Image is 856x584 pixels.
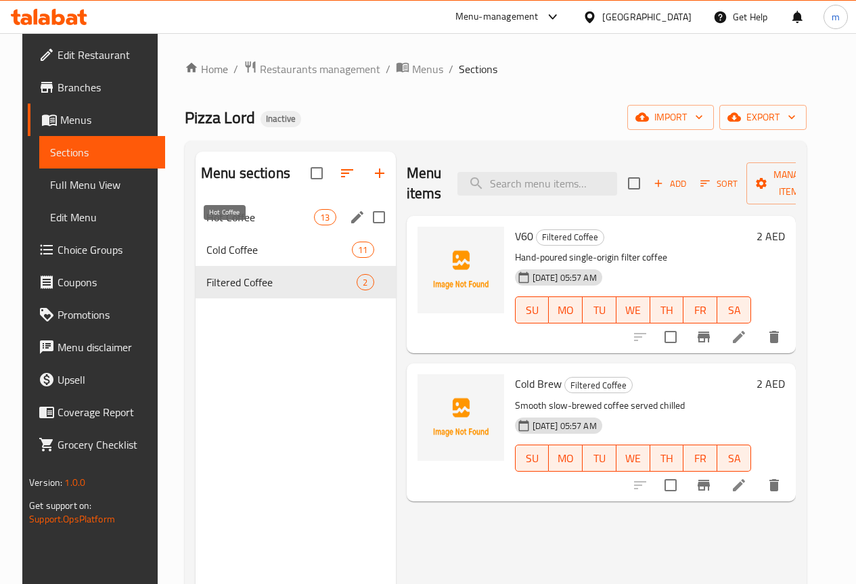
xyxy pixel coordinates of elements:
div: Hot Coffee13edit [196,201,396,233]
span: 11 [353,244,373,256]
span: Select to update [656,323,685,351]
a: Upsell [28,363,165,396]
a: Edit Menu [39,201,165,233]
span: SU [521,449,544,468]
span: Edit Restaurant [58,47,154,63]
button: TH [650,445,684,472]
button: MO [549,445,583,472]
button: import [627,105,714,130]
span: Cold Coffee [206,242,352,258]
span: Menu disclaimer [58,339,154,355]
span: Restaurants management [260,61,380,77]
a: Grocery Checklist [28,428,165,461]
button: Add [648,173,692,194]
span: Version: [29,474,62,491]
span: m [832,9,840,24]
a: Sections [39,136,165,169]
a: Choice Groups [28,233,165,266]
span: Filtered Coffee [565,378,632,393]
span: Sort sections [331,157,363,189]
div: Cold Coffee11 [196,233,396,266]
p: Hand-poured single-origin filter coffee [515,249,751,266]
span: SU [521,300,544,320]
span: WE [622,300,645,320]
img: Cold Brew [418,374,504,461]
h6: 2 AED [757,227,785,246]
button: export [719,105,807,130]
nav: breadcrumb [185,60,807,78]
button: SU [515,296,549,323]
button: WE [616,445,650,472]
span: SA [723,449,746,468]
span: TH [656,449,679,468]
button: TH [650,296,684,323]
span: MO [554,300,577,320]
span: Grocery Checklist [58,436,154,453]
button: Add section [363,157,396,189]
li: / [233,61,238,77]
li: / [386,61,390,77]
span: Choice Groups [58,242,154,258]
div: items [314,209,336,225]
span: Menus [60,112,154,128]
span: Upsell [58,372,154,388]
button: Branch-specific-item [688,321,720,353]
span: SA [723,300,746,320]
button: TU [583,296,616,323]
span: Select to update [656,471,685,499]
span: V60 [515,226,533,246]
nav: Menu sections [196,196,396,304]
div: Filtered Coffee [206,274,357,290]
span: export [730,109,796,126]
span: FR [689,449,712,468]
a: Restaurants management [244,60,380,78]
span: Inactive [261,113,301,125]
button: WE [616,296,650,323]
span: Sort [700,176,738,192]
span: 1.0.0 [64,474,85,491]
button: edit [347,207,367,227]
p: Smooth slow-brewed coffee served chilled [515,397,751,414]
a: Menus [28,104,165,136]
span: [DATE] 05:57 AM [527,420,602,432]
a: Menus [396,60,443,78]
span: TU [588,300,611,320]
a: Home [185,61,228,77]
a: Support.OpsPlatform [29,510,115,528]
span: WE [622,449,645,468]
span: Manage items [757,166,826,200]
h6: 2 AED [757,374,785,393]
button: TU [583,445,616,472]
button: SA [717,445,751,472]
a: Promotions [28,298,165,331]
button: SA [717,296,751,323]
span: Select all sections [302,159,331,187]
a: Full Menu View [39,169,165,201]
div: Filtered Coffee [564,377,633,393]
img: V60 [418,227,504,313]
span: 13 [315,211,335,224]
span: Filtered Coffee [537,229,604,245]
a: Edit menu item [731,329,747,345]
button: MO [549,296,583,323]
button: Sort [697,173,741,194]
button: delete [758,321,790,353]
span: 2 [357,276,373,289]
li: / [449,61,453,77]
span: Add [652,176,688,192]
div: Filtered Coffee [536,229,604,246]
a: Branches [28,71,165,104]
span: Branches [58,79,154,95]
button: Branch-specific-item [688,469,720,501]
span: Sections [459,61,497,77]
span: Hot Coffee [206,209,314,225]
span: [DATE] 05:57 AM [527,271,602,284]
div: [GEOGRAPHIC_DATA] [602,9,692,24]
a: Coupons [28,266,165,298]
span: Sort items [692,173,746,194]
span: Coupons [58,274,154,290]
span: Coverage Report [58,404,154,420]
button: FR [683,445,717,472]
h2: Menu items [407,163,442,204]
button: FR [683,296,717,323]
